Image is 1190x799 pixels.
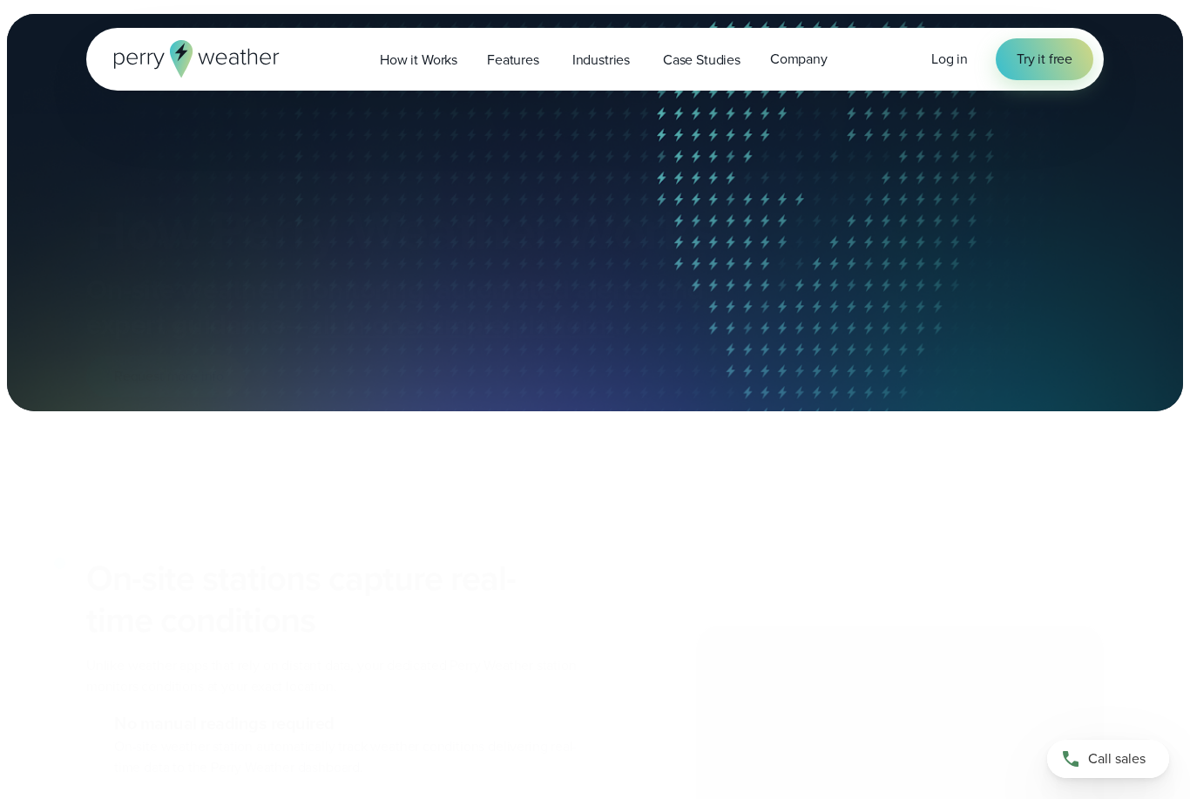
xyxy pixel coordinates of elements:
[648,42,755,78] a: Case Studies
[663,50,740,71] span: Case Studies
[487,50,539,71] span: Features
[770,49,828,70] span: Company
[365,42,472,78] a: How it Works
[1017,49,1072,70] span: Try it free
[380,50,457,71] span: How it Works
[572,50,630,71] span: Industries
[1088,748,1146,769] span: Call sales
[1047,740,1169,778] a: Call sales
[996,38,1093,80] a: Try it free
[931,49,968,70] a: Log in
[931,49,968,69] span: Log in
